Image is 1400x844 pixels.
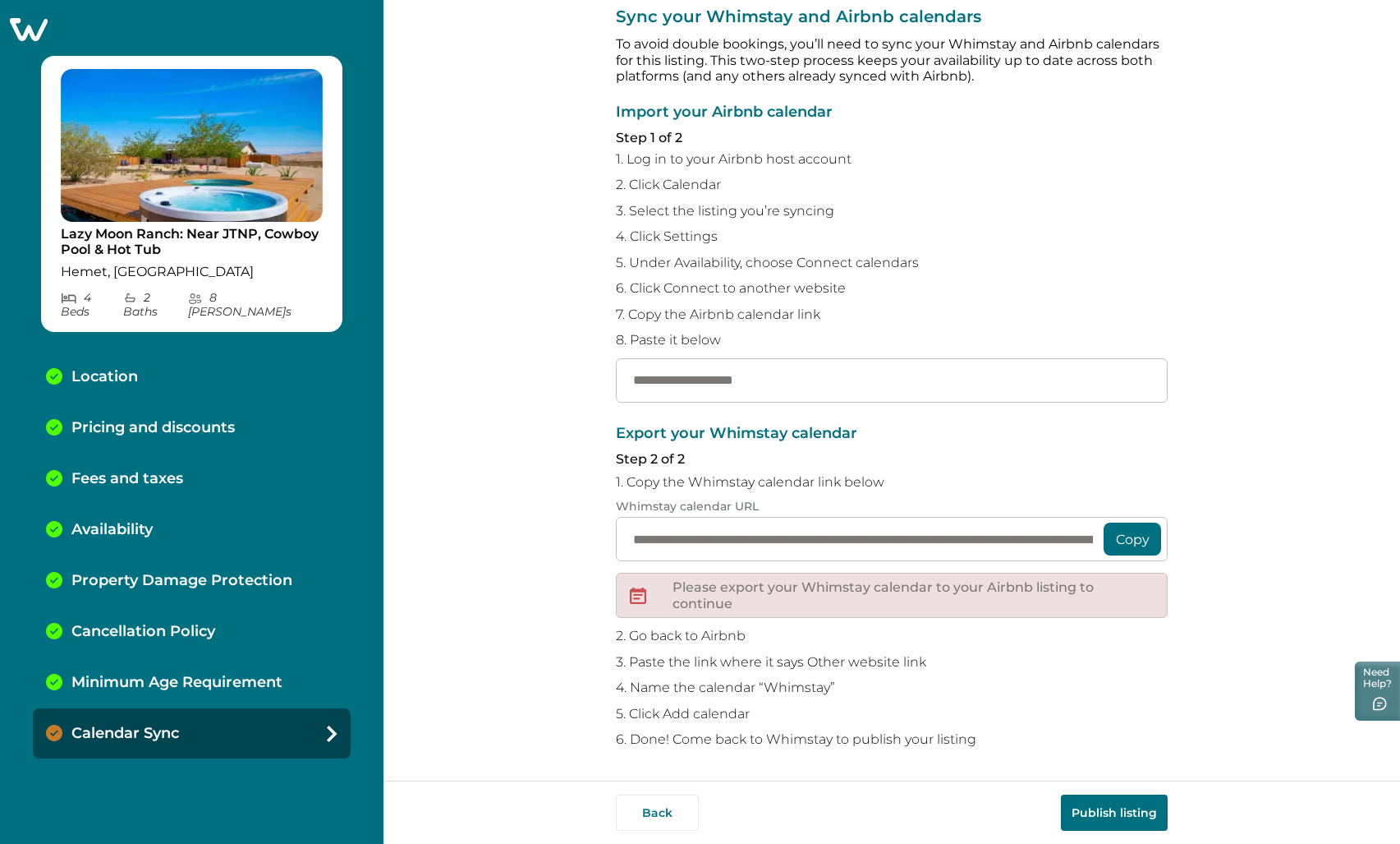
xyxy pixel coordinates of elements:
p: 8 [PERSON_NAME] s [188,291,323,319]
p: Minimum Age Requirement [71,674,282,692]
p: Lazy Moon Ranch: Near JTNP, Cowboy Pool & Hot Tub [61,226,323,258]
p: Pricing and discounts [71,419,235,437]
p: Step 2 of 2 [616,451,1168,468]
p: 7. Copy the Airbnb calendar link [616,307,1168,323]
p: 2. Go back to Airbnb [616,628,1168,644]
p: Whimstay calendar URL [616,500,1168,514]
p: Sync your Whimstay and Airbnb calendars [616,7,1168,26]
p: 3. Paste the link where it says Other website link [616,654,1168,671]
p: Location [71,368,138,386]
button: Back [616,795,699,831]
p: Export your Whimstay calendar [616,426,1168,442]
p: To avoid double bookings, you’ll need to sync your Whimstay and Airbnb calendars for this listing... [616,36,1168,85]
p: 6. Done! Come back to Whimstay to publish your listing [616,731,1168,748]
p: Cancellation Policy [71,623,215,641]
p: 5. Under Availability, choose Connect calendars [616,255,1168,271]
p: Availability [71,521,153,539]
p: 2. Click Calendar [616,177,1168,193]
p: Step 1 of 2 [616,130,1168,146]
p: 2 Bath s [123,291,188,319]
p: Property Damage Protection [71,572,292,590]
p: 5. Click Add calendar [616,706,1168,722]
p: 4 Bed s [61,291,123,319]
img: propertyImage_Lazy Moon Ranch: Near JTNP, Cowboy Pool & Hot Tub [61,69,323,222]
p: 8. Paste it below [616,332,1168,348]
p: 1. Copy the Whimstay calendar link below [616,474,1168,491]
p: 4. Click Settings [616,228,1168,245]
p: 4. Name the calendar “Whimstay” [616,680,1168,696]
p: Hemet, [GEOGRAPHIC_DATA] [61,264,323,280]
p: Fees and taxes [71,470,183,488]
p: 1. Log in to your Airbnb host account [616,151,1168,168]
button: Publish listing [1061,795,1168,831]
p: Calendar Sync [71,725,179,743]
p: 3. Select the listing you’re syncing [616,203,1168,219]
p: 6. Click Connect to another website [616,280,1168,297]
p: Please export your Whimstay calendar to your Airbnb listing to continue [672,579,1154,611]
button: Copy [1104,523,1161,556]
p: Import your Airbnb calendar [616,104,1168,121]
